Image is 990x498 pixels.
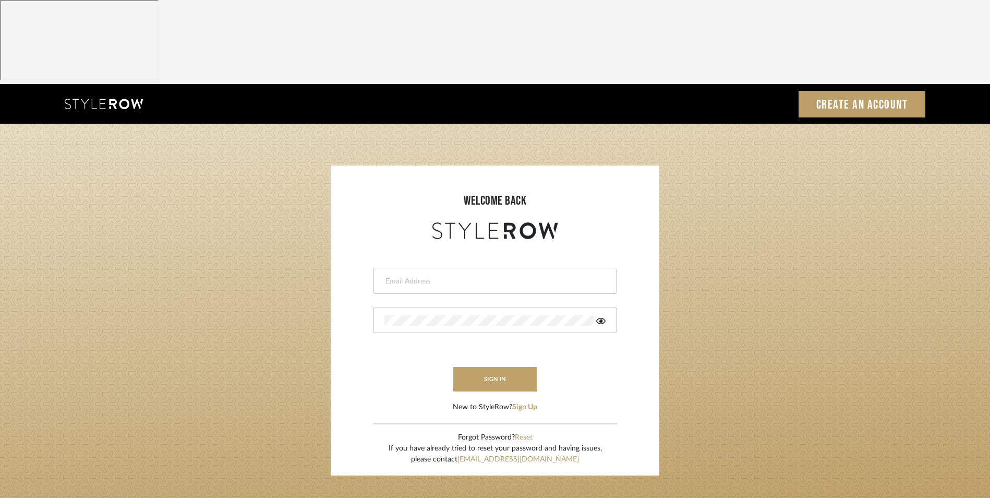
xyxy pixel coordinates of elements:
[457,456,579,463] a: [EMAIL_ADDRESS][DOMAIN_NAME]
[515,432,533,443] button: Reset
[512,402,537,413] button: Sign Up
[389,443,602,465] div: If you have already tried to reset your password and having issues, please contact
[384,276,603,287] input: Email Address
[341,192,649,210] div: welcome back
[453,402,537,413] div: New to StyleRow?
[799,91,926,117] a: Create an Account
[453,367,537,392] button: sign in
[389,432,602,443] div: Forgot Password?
